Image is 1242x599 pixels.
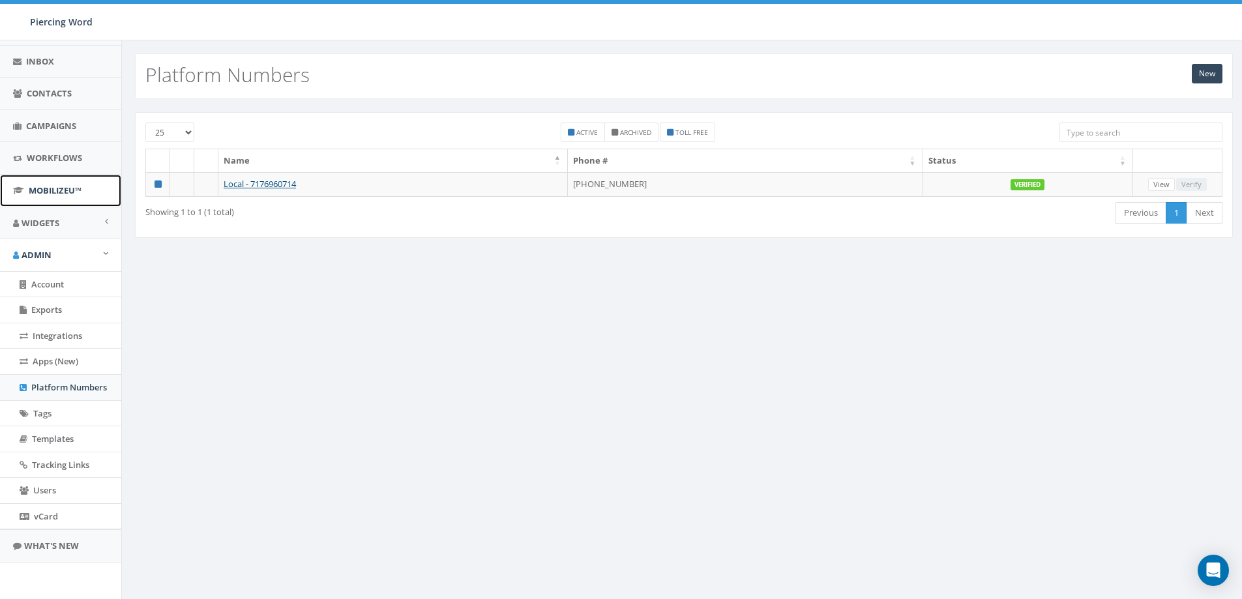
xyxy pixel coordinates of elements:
[32,433,74,445] span: Templates
[22,249,52,261] span: Admin
[27,87,72,99] span: Contacts
[1148,178,1175,192] a: View
[568,172,923,197] td: [PHONE_NUMBER]
[22,217,59,229] span: Widgets
[568,149,923,172] th: Phone #: activate to sort column ascending
[31,304,62,315] span: Exports
[675,128,708,137] small: Toll Free
[1116,202,1166,224] a: Previous
[26,55,54,67] span: Inbox
[145,201,583,218] div: Showing 1 to 1 (1 total)
[33,330,82,342] span: Integrations
[24,540,79,551] span: What's New
[33,407,52,419] span: Tags
[224,178,296,190] a: Local - 7176960714
[27,152,82,164] span: Workflows
[576,128,598,137] small: Active
[1059,123,1222,142] input: Type to search
[1198,555,1229,586] div: Open Intercom Messenger
[29,184,81,196] span: MobilizeU™
[1187,202,1222,224] a: Next
[33,355,78,367] span: Apps (New)
[1166,202,1187,224] a: 1
[32,459,89,471] span: Tracking Links
[923,149,1134,172] th: Status: activate to sort column ascending
[145,64,310,85] h2: Platform Numbers
[33,484,56,496] span: Users
[31,381,107,393] span: Platform Numbers
[1011,179,1044,191] label: Verified
[1192,64,1222,83] a: New
[26,120,76,132] span: Campaigns
[34,510,58,522] span: vCard
[30,16,93,28] span: Piercing Word
[620,128,651,137] small: Archived
[31,278,64,290] span: Account
[218,149,568,172] th: Name: activate to sort column descending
